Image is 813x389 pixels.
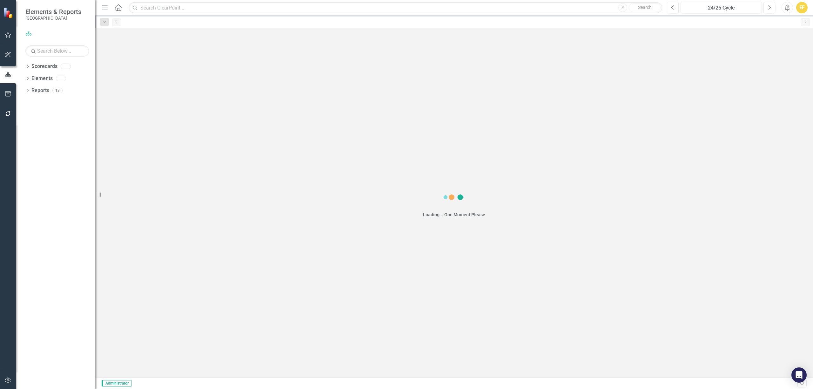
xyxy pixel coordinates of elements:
[681,2,762,13] button: 24/25 Cycle
[791,367,807,383] div: Open Intercom Messenger
[129,2,662,13] input: Search ClearPoint...
[52,88,63,93] div: 13
[638,5,652,10] span: Search
[683,4,760,12] div: 24/25 Cycle
[629,3,661,12] button: Search
[31,75,53,82] a: Elements
[31,63,57,70] a: Scorecards
[25,16,81,21] small: [GEOGRAPHIC_DATA]
[25,8,81,16] span: Elements & Reports
[102,380,131,386] span: Administrator
[25,45,89,57] input: Search Below...
[423,211,485,218] div: Loading... One Moment Please
[796,2,808,13] button: EF
[3,7,14,18] img: ClearPoint Strategy
[31,87,49,94] a: Reports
